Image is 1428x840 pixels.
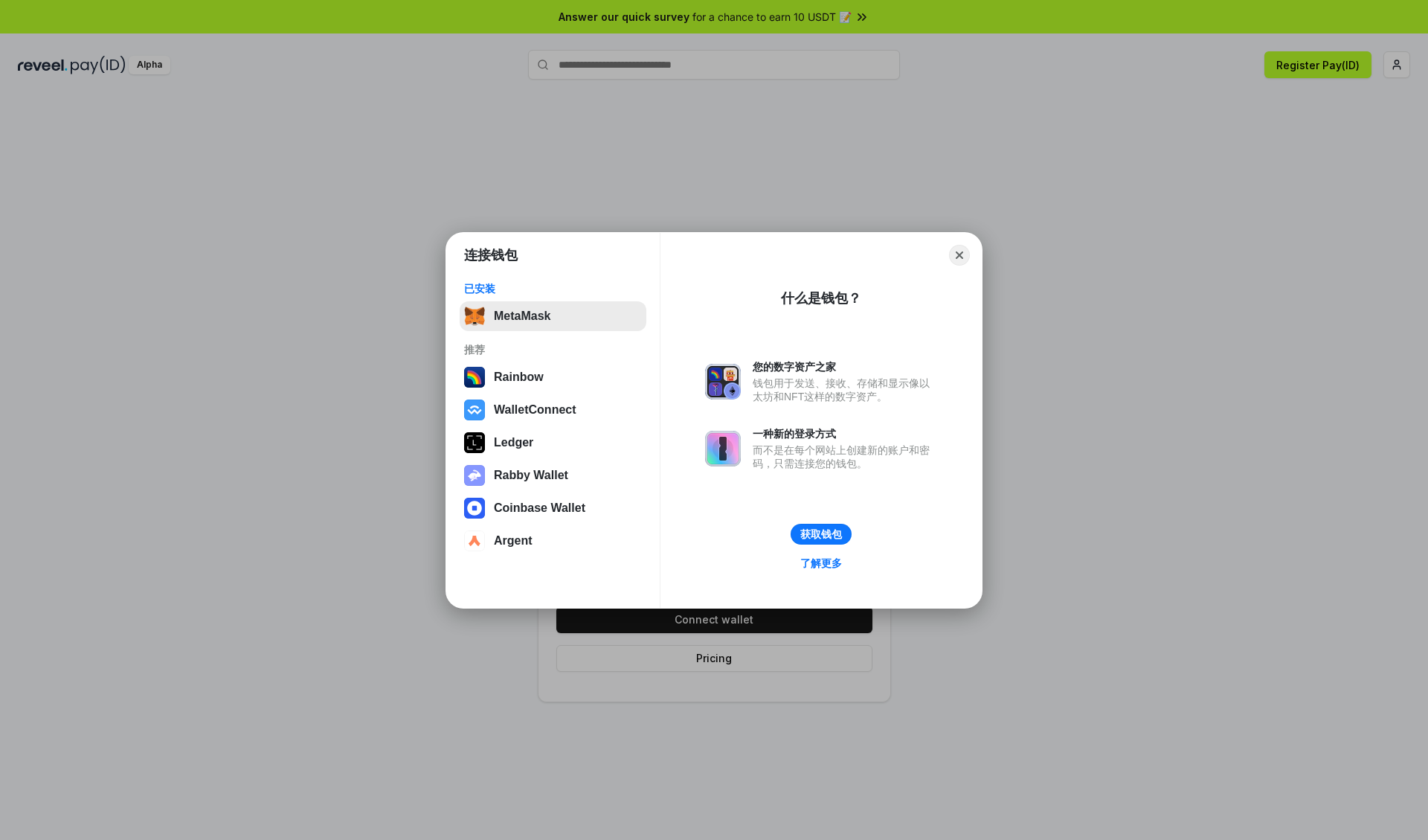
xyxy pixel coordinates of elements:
[791,554,851,573] a: 了解更多
[464,306,485,327] img: svg+xml,%3Csvg%20fill%3D%22none%22%20height%3D%2233%22%20viewBox%3D%220%200%2035%2033%22%20width%...
[464,432,485,453] img: svg+xml,%3Csvg%20xmlns%3D%22http%3A%2F%2Fwww.w3.org%2F2000%2Fsvg%22%20width%3D%2228%22%20height%3...
[494,310,550,323] div: MetaMask
[464,246,518,264] h1: 连接钱包
[464,400,485,420] img: svg+xml,%3Csvg%20width%3D%2228%22%20height%3D%2228%22%20viewBox%3D%220%200%2028%2028%22%20fill%3D...
[464,282,642,295] div: 已安装
[753,427,937,440] div: 一种新的登录方式
[949,245,970,266] button: Close
[781,289,861,307] div: 什么是钱包？
[460,461,646,490] button: Rabby Wallet
[460,428,646,458] button: Ledger
[753,360,937,373] div: 您的数字资产之家
[494,371,544,384] div: Rainbow
[460,301,646,331] button: MetaMask
[494,501,585,515] div: Coinbase Wallet
[464,367,485,388] img: svg+xml,%3Csvg%20width%3D%22120%22%20height%3D%22120%22%20viewBox%3D%220%200%20120%20120%22%20fil...
[494,403,576,417] div: WalletConnect
[800,557,842,570] div: 了解更多
[460,395,646,425] button: WalletConnect
[705,364,741,400] img: svg+xml,%3Csvg%20xmlns%3D%22http%3A%2F%2Fwww.w3.org%2F2000%2Fsvg%22%20fill%3D%22none%22%20viewBox...
[753,443,937,470] div: 而不是在每个网站上创建新的账户和密码，只需连接您的钱包。
[460,526,646,556] button: Argent
[753,376,937,403] div: 钱包用于发送、接收、存储和显示像以太坊和NFT这样的数字资产。
[460,493,646,523] button: Coinbase Wallet
[791,524,852,545] button: 获取钱包
[464,343,642,356] div: 推荐
[460,362,646,392] button: Rainbow
[800,528,842,541] div: 获取钱包
[464,465,485,486] img: svg+xml,%3Csvg%20xmlns%3D%22http%3A%2F%2Fwww.w3.org%2F2000%2Fsvg%22%20fill%3D%22none%22%20viewBox...
[494,469,568,482] div: Rabby Wallet
[705,431,741,467] img: svg+xml,%3Csvg%20xmlns%3D%22http%3A%2F%2Fwww.w3.org%2F2000%2Fsvg%22%20fill%3D%22none%22%20viewBox...
[494,436,533,449] div: Ledger
[494,534,533,548] div: Argent
[464,530,485,551] img: svg+xml,%3Csvg%20width%3D%2228%22%20height%3D%2228%22%20viewBox%3D%220%200%2028%2028%22%20fill%3D...
[464,498,485,519] img: svg+xml,%3Csvg%20width%3D%2228%22%20height%3D%2228%22%20viewBox%3D%220%200%2028%2028%22%20fill%3D...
